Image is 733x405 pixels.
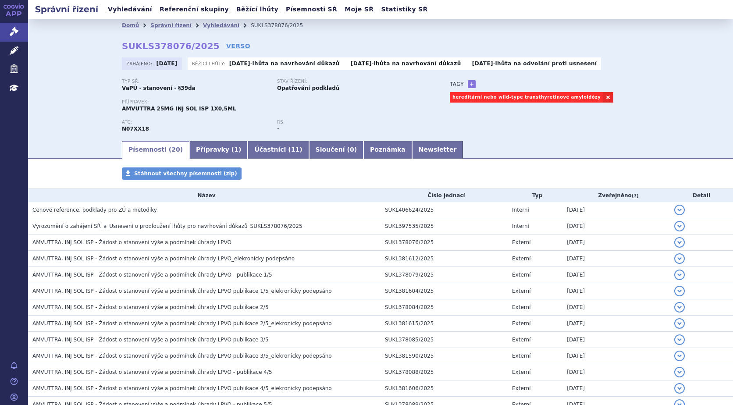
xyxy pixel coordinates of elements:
a: Písemnosti (20) [122,141,189,159]
span: AMVUTTRA, INJ SOL ISP - Žádost o stanovení výše a podmínek úhrady LPVO publikace 2/5 [32,304,269,310]
a: lhůta na odvolání proti usnesení [495,60,597,67]
td: [DATE] [562,299,670,316]
a: Běžící lhůty [234,4,281,15]
span: Cenové reference, podklady pro ZÚ a metodiky [32,207,157,213]
span: AMVUTTRA, INJ SOL ISP - Žádost o stanovení výše a podmínek úhrady LPVO publikace 3/5 [32,337,269,343]
th: Typ [508,189,562,202]
td: [DATE] [562,202,670,218]
span: 0 [350,146,354,153]
span: Externí [512,256,530,262]
a: Správní řízení [150,22,192,28]
button: detail [674,221,685,231]
button: detail [674,367,685,377]
a: Stáhnout všechny písemnosti (zip) [122,167,242,180]
td: SUKL378076/2025 [381,234,508,251]
a: lhůta na navrhování důkazů [253,60,340,67]
span: AMVUTTRA, INJ SOL ISP - Žádost o stanovení výše a podmínek úhrady LPVO publikace 1/5_elekronicky ... [32,288,332,294]
abbr: (?) [632,193,639,199]
strong: [DATE] [351,60,372,67]
button: detail [674,302,685,313]
td: SUKL397535/2025 [381,218,508,234]
span: AMVUTTRA, INJ SOL ISP - Žádost o stanovení výše a podmínek úhrady LPVO - publikace 4/5 [32,369,272,375]
button: detail [674,286,685,296]
span: Zahájeno: [126,60,154,67]
td: [DATE] [562,364,670,380]
strong: [DATE] [472,60,493,67]
td: [DATE] [562,218,670,234]
a: + [468,80,476,88]
h2: Správní řízení [28,3,105,15]
button: detail [674,334,685,345]
td: SUKL378084/2025 [381,299,508,316]
strong: SUKLS378076/2025 [122,41,220,51]
span: Interní [512,207,529,213]
td: [DATE] [562,267,670,283]
td: SUKL378079/2025 [381,267,508,283]
span: Externí [512,369,530,375]
td: SUKL381615/2025 [381,316,508,332]
td: SUKL378085/2025 [381,332,508,348]
a: Referenční skupiny [157,4,231,15]
span: Externí [512,288,530,294]
strong: VaPÚ - stanovení - §39da [122,85,196,91]
span: AMVUTTRA, INJ SOL ISP - Žádost o stanovení výše a podmínek úhrady LPVO [32,239,231,245]
span: AMVUTTRA 25MG INJ SOL ISP 1X0,5ML [122,106,236,112]
span: Externí [512,272,530,278]
a: Účastníci (11) [248,141,309,159]
span: Stáhnout všechny písemnosti (zip) [134,171,237,177]
span: Externí [512,239,530,245]
button: detail [674,253,685,264]
p: - [229,60,340,67]
li: SUKLS378076/2025 [251,19,314,32]
span: Externí [512,337,530,343]
a: Vyhledávání [105,4,155,15]
td: [DATE] [562,380,670,397]
span: Interní [512,223,529,229]
td: SUKL381612/2025 [381,251,508,267]
p: Typ SŘ: [122,79,268,84]
strong: - [277,126,279,132]
td: [DATE] [562,283,670,299]
a: Domů [122,22,139,28]
span: AMVUTTRA, INJ SOL ISP - Žádost o stanovení výše a podmínek úhrady LPVO publikace 4/5_elekronicky ... [32,385,332,391]
strong: [DATE] [157,60,178,67]
h3: Tagy [450,79,464,89]
td: [DATE] [562,251,670,267]
td: [DATE] [562,348,670,364]
p: - [351,60,461,67]
button: detail [674,318,685,329]
td: SUKL381606/2025 [381,380,508,397]
td: SUKL406624/2025 [381,202,508,218]
button: detail [674,383,685,394]
button: detail [674,351,685,361]
a: Písemnosti SŘ [283,4,340,15]
td: SUKL381590/2025 [381,348,508,364]
button: detail [674,270,685,280]
a: lhůta na navrhování důkazů [374,60,461,67]
a: Přípravky (1) [189,141,248,159]
button: detail [674,205,685,215]
th: Číslo jednací [381,189,508,202]
th: Zveřejněno [562,189,670,202]
strong: Opatřování podkladů [277,85,339,91]
th: Název [28,189,381,202]
button: detail [674,237,685,248]
th: Detail [670,189,733,202]
p: RS: [277,120,423,125]
td: [DATE] [562,234,670,251]
td: SUKL381604/2025 [381,283,508,299]
span: AMVUTTRA, INJ SOL ISP - Žádost o stanovení výše a podmínek úhrady LPVO - publikace 1/5 [32,272,272,278]
span: Vyrozumění o zahájení SŘ_a_Usnesení o prodloužení lhůty pro navrhování důkazů_SUKLS378076/2025 [32,223,302,229]
span: 1 [234,146,238,153]
span: Externí [512,385,530,391]
a: Sloučení (0) [309,141,363,159]
span: Externí [512,320,530,327]
td: [DATE] [562,332,670,348]
td: SUKL378088/2025 [381,364,508,380]
a: Statistiky SŘ [378,4,430,15]
p: Přípravek: [122,99,432,105]
a: VERSO [226,42,250,50]
span: Externí [512,304,530,310]
span: Externí [512,353,530,359]
a: Poznámka [363,141,412,159]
